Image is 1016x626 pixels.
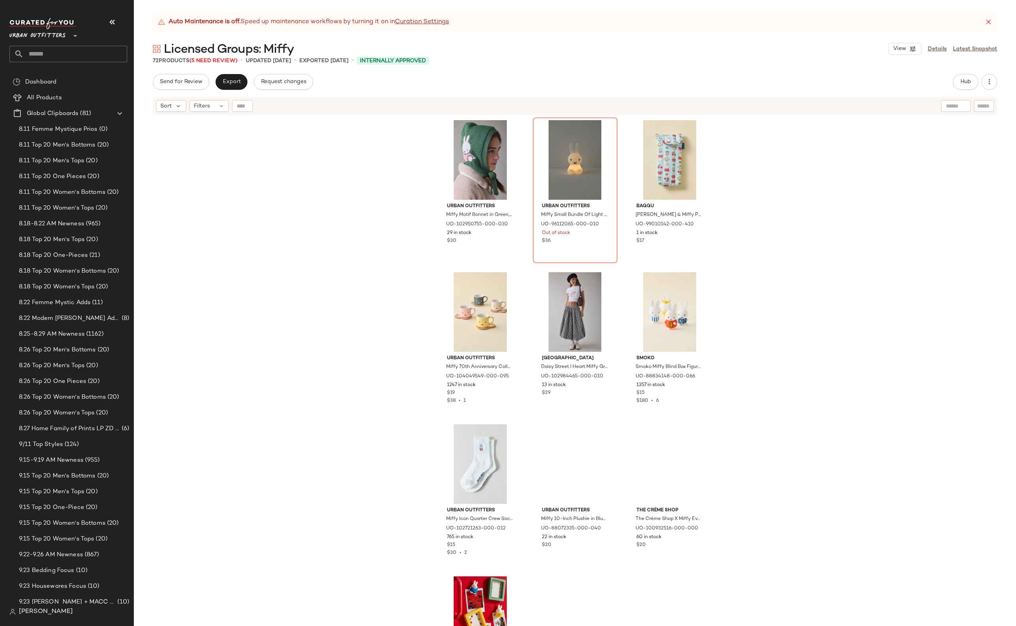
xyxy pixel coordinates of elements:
img: svg%3e [9,609,16,615]
span: (11) [91,298,103,307]
span: Internally Approved [360,57,426,65]
span: (10) [74,566,88,575]
button: Request changes [254,74,313,90]
span: 8.18 Top 20 One-Pieces [19,251,88,260]
img: 88834148_066_b [630,272,709,352]
span: Global Clipboards [27,109,78,118]
span: UO-104049549-000-095 [446,373,509,380]
span: (10) [116,598,129,607]
span: $30 [447,550,456,555]
span: 8.26 Top 20 Men's Tops [19,361,85,370]
img: 102984465_010_b [536,272,615,352]
span: Daisy Street I Heart Miffy Graphic Baby Tee in White, Women's at Urban Outfitters [541,364,608,371]
span: 8.18-8.22 AM Newness [19,219,84,228]
span: (20) [106,267,119,276]
span: Urban Outfitters [447,355,514,362]
span: $29 [542,390,551,397]
span: [PERSON_NAME] [19,607,73,617]
span: Urban Outfitters [542,203,608,210]
span: Urban Outfitters [9,27,66,41]
button: Hub [953,74,978,90]
span: (124) [63,440,79,449]
span: Sort [160,102,172,110]
span: UO-88072335-000-040 [541,525,601,532]
span: 8.26 Top 20 Women's Tops [19,409,95,418]
span: Request changes [261,79,306,85]
span: Smoko [636,355,703,362]
span: 8.18 Top 20 Women's Tops [19,282,95,292]
img: 99010142_410_b [630,120,709,200]
span: Urban Outfitters [447,203,514,210]
span: 9.22-9.26 AM Newness [19,550,83,559]
span: UO-99010142-000-410 [636,221,694,228]
div: Speed up maintenance workflows by turning it on in [158,17,449,27]
span: (8) [120,314,129,323]
span: (20) [106,519,119,528]
span: UO-102721263-000-012 [446,525,506,532]
span: (20) [86,172,99,181]
span: (5 Need Review) [189,58,237,64]
span: $20 [542,542,551,549]
span: (20) [94,204,108,213]
span: [GEOGRAPHIC_DATA] [542,355,608,362]
span: 1 [464,398,466,403]
span: $17 [636,238,644,245]
span: 9.23 [PERSON_NAME] + MACC + Men's Shoes Focus [19,598,116,607]
span: [PERSON_NAME] & Miffy Puffy Glasses Sleeve in Garden Miffy, Women's at Urban Outfitters [636,212,702,219]
span: (20) [94,535,108,544]
span: (20) [84,503,98,512]
span: 9.15-9.19 AM Newness [19,456,83,465]
span: • [294,56,296,65]
span: 1247 in stock [447,382,476,389]
span: 1357 in stock [636,382,665,389]
span: • [456,550,464,555]
span: • [352,56,354,65]
span: 6 [656,398,659,403]
span: 8.27 Home Family of Prints LP ZD Adds [19,424,120,433]
span: 29 in stock [447,230,471,237]
span: Miffy 70th Anniversary Collectible Blind Box Mug Set at Urban Outfitters [446,364,513,371]
span: 1 in stock [636,230,658,237]
span: The Crème Shop [636,507,703,514]
span: 9.15 Top 20 Women's Bottoms [19,519,106,528]
span: View [893,46,906,52]
span: 8.26 Top 20 Women's Bottoms [19,393,106,402]
span: UO-100932516-000-000 [636,525,698,532]
span: $19 [447,390,455,397]
span: Dashboard [25,78,56,87]
button: Send for Review [153,74,209,90]
span: Export [222,79,241,85]
span: (20) [96,141,109,150]
span: 8.11 Top 20 One Pieces [19,172,86,181]
span: $30 [447,238,456,245]
span: (20) [84,487,98,496]
span: 2 [464,550,467,555]
span: UO-88834148-000-066 [636,373,695,380]
span: 13 in stock [542,382,566,389]
span: Miffy Motif Bonnet in Green, Women's at Urban Outfitters [446,212,513,219]
span: (20) [106,393,119,402]
span: (20) [96,472,109,481]
span: 8.26 Top 20 Men's Bottoms [19,346,96,355]
img: cfy_white_logo.C9jOOHJF.svg [9,18,76,29]
span: Send for Review [159,79,202,85]
span: (20) [106,188,119,197]
span: 72 [153,58,159,64]
a: Curation Settings [395,17,449,27]
span: (21) [88,251,100,260]
span: 8.18 Top 20 Women's Bottoms [19,267,106,276]
button: Export [215,74,247,90]
span: Hub [960,79,971,85]
span: • [648,398,656,403]
span: Filters [194,102,210,110]
span: Miffy Icon Quarter Crew Sock in Cream, Women's at Urban Outfitters [446,516,513,523]
span: BAGGU [636,203,703,210]
span: 8.26 Top 20 One Pieces [19,377,86,386]
img: 102950755_030_b [441,120,520,200]
span: • [241,56,243,65]
span: UO-102950755-000-030 [446,221,508,228]
span: 9.15 Top 20 One-Piece [19,503,84,512]
a: Details [928,45,947,53]
span: (20) [95,282,108,292]
span: All Products [27,93,62,102]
